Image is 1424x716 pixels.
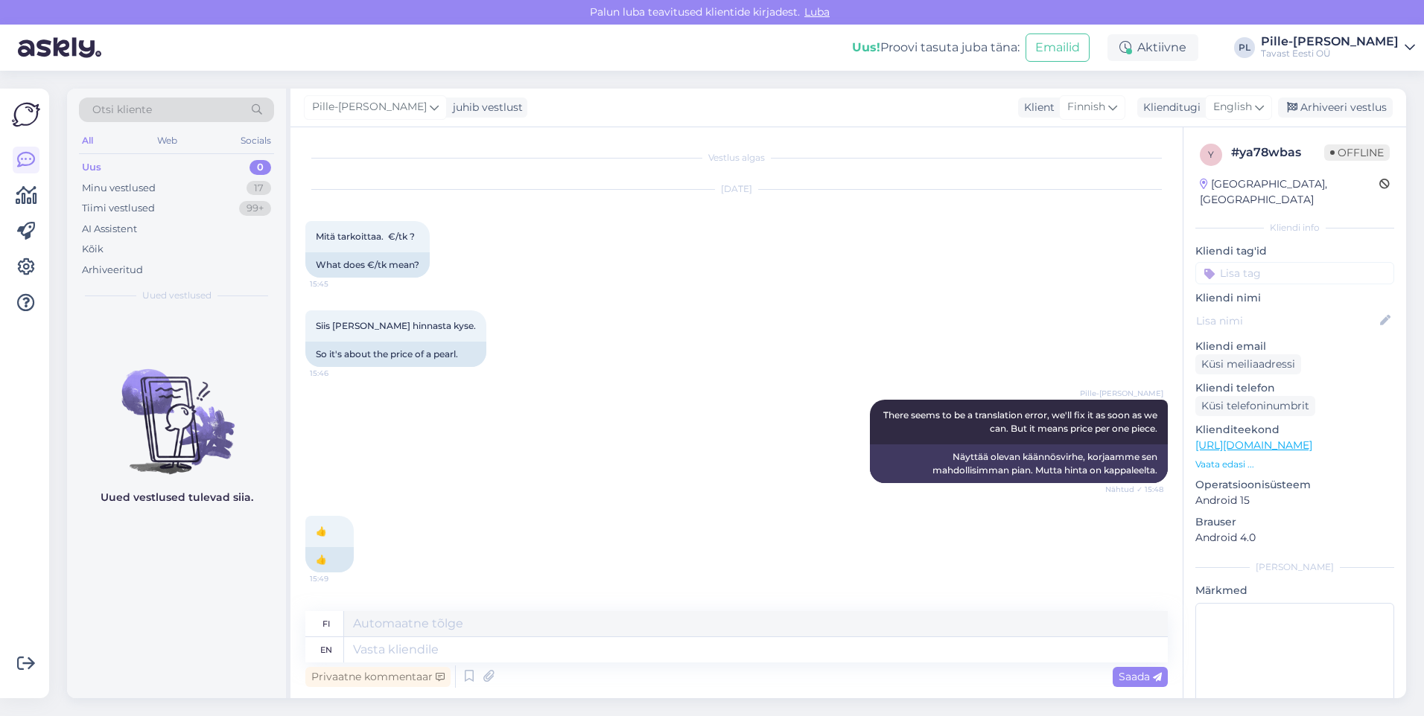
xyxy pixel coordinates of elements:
[1195,262,1394,284] input: Lisa tag
[1026,33,1090,62] button: Emailid
[1195,339,1394,354] p: Kliendi email
[1195,530,1394,546] p: Android 4.0
[322,611,330,636] div: fi
[154,131,180,150] div: Web
[1261,48,1399,60] div: Tavast Eesti OÜ
[316,525,327,537] span: 👍
[1213,99,1252,115] span: English
[1195,583,1394,598] p: Märkmed
[1231,144,1324,162] div: # ya78wbas
[82,242,104,257] div: Kõik
[82,222,137,237] div: AI Assistent
[92,102,152,118] span: Otsi kliente
[1196,313,1377,329] input: Lisa nimi
[1261,36,1399,48] div: Pille-[PERSON_NAME]
[1234,37,1255,58] div: PL
[305,342,486,367] div: So it's about the price of a pearl.
[1105,484,1163,495] span: Nähtud ✓ 15:48
[82,160,101,175] div: Uus
[1080,388,1163,399] span: Pille-[PERSON_NAME]
[316,231,415,242] span: Mitä tarkoittaa. €/tk ?
[1195,438,1312,452] a: [URL][DOMAIN_NAME]
[852,39,1020,57] div: Proovi tasuta juba täna:
[82,201,155,216] div: Tiimi vestlused
[1107,34,1198,61] div: Aktiivne
[447,100,523,115] div: juhib vestlust
[67,342,286,476] img: No chats
[305,667,451,687] div: Privaatne kommentaar
[1195,458,1394,471] p: Vaata edasi ...
[305,151,1168,164] div: Vestlus algas
[1195,354,1301,374] div: Küsi meiliaadressi
[1324,144,1390,161] span: Offline
[852,40,880,54] b: Uus!
[1208,149,1214,160] span: y
[1200,176,1379,208] div: [GEOGRAPHIC_DATA], [GEOGRAPHIC_DATA]
[1195,422,1394,438] p: Klienditeekond
[310,278,366,290] span: 15:45
[1278,98,1393,118] div: Arhiveeri vestlus
[320,637,332,662] div: en
[883,409,1160,434] span: There seems to be a translation error, we'll fix it as soon as we can. But it means price per one...
[79,131,96,150] div: All
[1195,560,1394,574] div: [PERSON_NAME]
[249,160,271,175] div: 0
[1195,380,1394,396] p: Kliendi telefon
[305,252,430,278] div: What does €/tk mean?
[310,573,366,584] span: 15:49
[1195,290,1394,306] p: Kliendi nimi
[1195,514,1394,530] p: Brauser
[101,490,253,505] p: Uued vestlused tulevad siia.
[1195,243,1394,259] p: Kliendi tag'id
[310,368,366,379] span: 15:46
[1261,36,1415,60] a: Pille-[PERSON_NAME]Tavast Eesti OÜ
[247,181,271,196] div: 17
[1195,477,1394,493] p: Operatsioonisüsteem
[316,320,476,331] span: Siis [PERSON_NAME] hinnasta kyse.
[800,5,834,19] span: Luba
[870,444,1168,483] div: Näyttää olevan käännösvirhe, korjaamme sen mahdollisimman pian. Mutta hinta on kappaleelta.
[239,201,271,216] div: 99+
[1137,100,1201,115] div: Klienditugi
[312,99,427,115] span: Pille-[PERSON_NAME]
[1195,396,1315,416] div: Küsi telefoninumbrit
[1067,99,1105,115] span: Finnish
[82,263,143,278] div: Arhiveeritud
[305,182,1168,196] div: [DATE]
[1195,221,1394,234] div: Kliendi info
[238,131,274,150] div: Socials
[1119,670,1162,683] span: Saada
[305,547,354,572] div: 👍
[1195,493,1394,508] p: Android 15
[1018,100,1055,115] div: Klient
[82,181,156,196] div: Minu vestlused
[12,100,40,129] img: Askly Logo
[142,289,212,302] span: Uued vestlused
